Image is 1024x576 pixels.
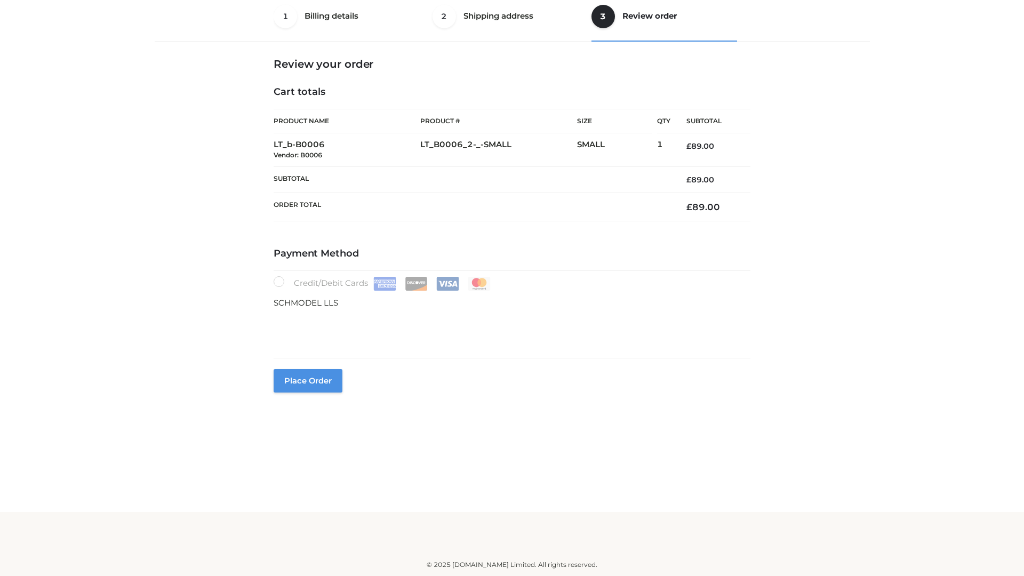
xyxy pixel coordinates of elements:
[686,141,714,151] bdi: 89.00
[657,109,670,133] th: Qty
[686,175,714,185] bdi: 89.00
[274,109,420,133] th: Product Name
[274,86,750,98] h4: Cart totals
[274,276,492,291] label: Credit/Debit Cards
[274,193,670,221] th: Order Total
[274,58,750,70] h3: Review your order
[577,133,657,167] td: SMALL
[274,248,750,260] h4: Payment Method
[686,202,720,212] bdi: 89.00
[420,109,577,133] th: Product #
[274,151,322,159] small: Vendor: B0006
[670,109,750,133] th: Subtotal
[405,277,428,291] img: Discover
[373,277,396,291] img: Amex
[274,133,420,167] td: LT_b-B0006
[274,369,342,393] button: Place order
[436,277,459,291] img: Visa
[657,133,670,167] td: 1
[577,109,652,133] th: Size
[686,202,692,212] span: £
[158,559,866,570] div: © 2025 [DOMAIN_NAME] Limited. All rights reserved.
[686,141,691,151] span: £
[468,277,491,291] img: Mastercard
[274,166,670,193] th: Subtotal
[271,307,748,346] iframe: Secure payment input frame
[420,133,577,167] td: LT_B0006_2-_-SMALL
[274,296,750,310] p: SCHMODEL LLS
[686,175,691,185] span: £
